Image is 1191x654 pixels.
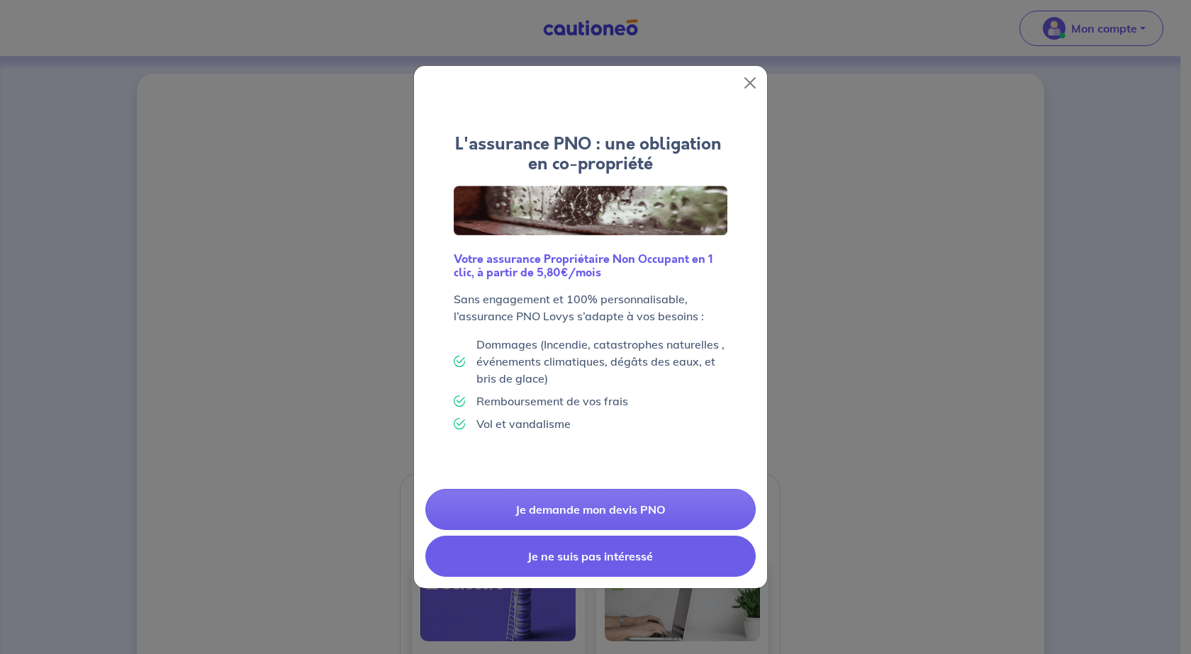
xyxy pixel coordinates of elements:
[454,134,727,175] h4: L'assurance PNO : une obligation en co-propriété
[425,489,756,530] a: Je demande mon devis PNO
[476,393,628,410] p: Remboursement de vos frais
[425,536,756,577] button: Je ne suis pas intéressé
[454,252,727,279] h6: Votre assurance Propriétaire Non Occupant en 1 clic, à partir de 5,80€/mois
[476,415,571,432] p: Vol et vandalisme
[454,186,727,235] img: Logo Lovys
[476,336,727,387] p: Dommages (Incendie, catastrophes naturelles , événements climatiques, dégâts des eaux, et bris de...
[739,72,761,94] button: Close
[454,291,727,325] p: Sans engagement et 100% personnalisable, l’assurance PNO Lovys s’adapte à vos besoins :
